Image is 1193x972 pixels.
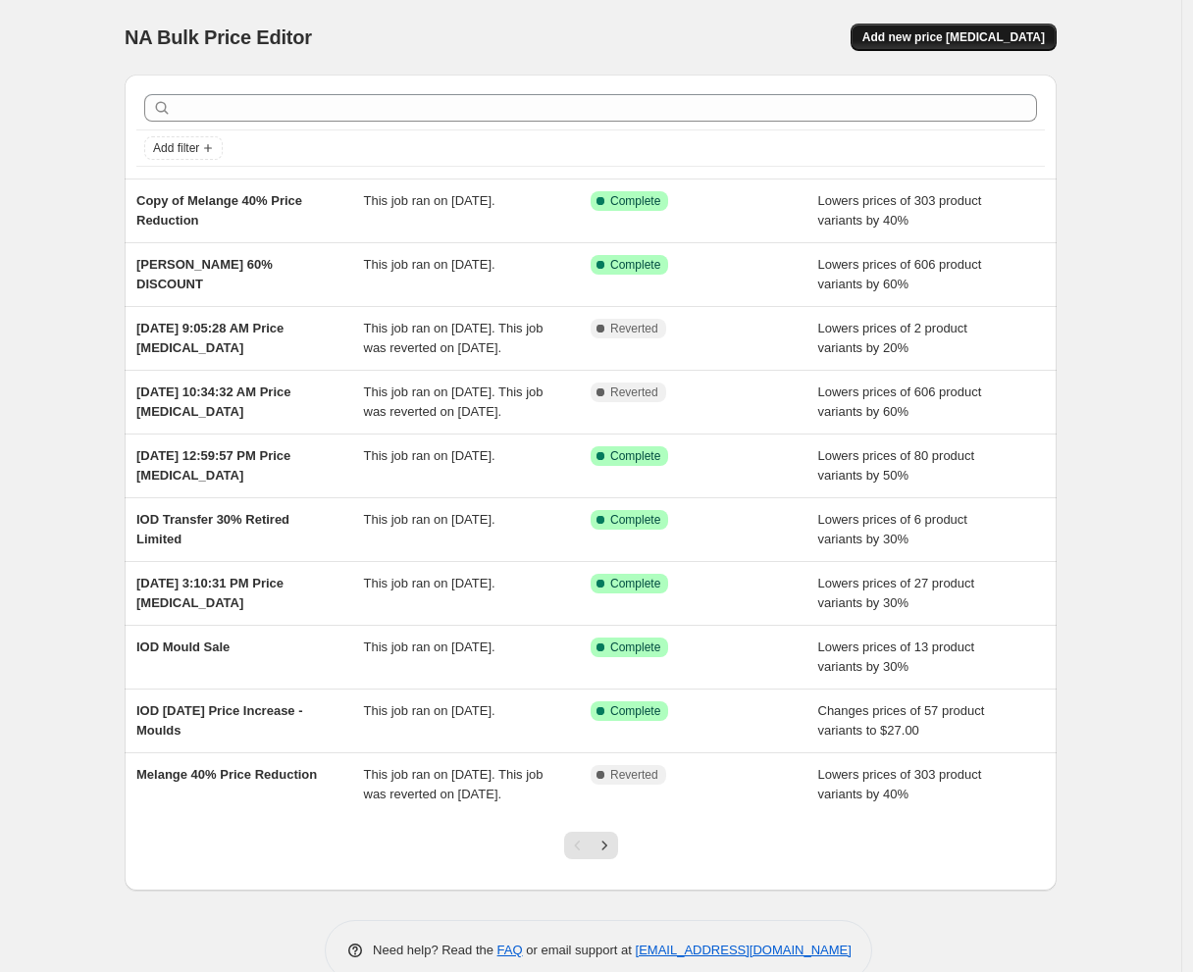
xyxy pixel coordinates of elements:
span: [DATE] 10:34:32 AM Price [MEDICAL_DATA] [136,384,291,419]
span: Lowers prices of 2 product variants by 20% [818,321,967,355]
span: Lowers prices of 13 product variants by 30% [818,639,975,674]
span: Melange 40% Price Reduction [136,767,317,782]
span: Complete [610,512,660,528]
span: Reverted [610,384,658,400]
span: Add new price [MEDICAL_DATA] [862,29,1045,45]
span: IOD Transfer 30% Retired Limited [136,512,289,546]
span: Changes prices of 57 product variants to $27.00 [818,703,985,738]
button: Next [591,832,618,859]
span: [DATE] 12:59:57 PM Price [MEDICAL_DATA] [136,448,290,483]
span: Copy of Melange 40% Price Reduction [136,193,302,228]
button: Add filter [144,136,223,160]
span: This job ran on [DATE]. [364,257,495,272]
span: IOD [DATE] Price Increase - Moulds [136,703,303,738]
span: This job ran on [DATE]. [364,576,495,590]
span: This job ran on [DATE]. This job was reverted on [DATE]. [364,384,544,419]
span: IOD Mould Sale [136,639,230,654]
span: This job ran on [DATE]. [364,639,495,654]
button: Add new price [MEDICAL_DATA] [851,24,1057,51]
span: [DATE] 3:10:31 PM Price [MEDICAL_DATA] [136,576,284,610]
span: This job ran on [DATE]. [364,703,495,718]
span: [DATE] 9:05:28 AM Price [MEDICAL_DATA] [136,321,284,355]
span: Complete [610,257,660,273]
span: Add filter [153,140,199,156]
span: Lowers prices of 80 product variants by 50% [818,448,975,483]
span: This job ran on [DATE]. [364,193,495,208]
span: Lowers prices of 6 product variants by 30% [818,512,967,546]
span: Lowers prices of 303 product variants by 40% [818,193,982,228]
span: This job ran on [DATE]. [364,448,495,463]
span: This job ran on [DATE]. This job was reverted on [DATE]. [364,321,544,355]
span: This job ran on [DATE]. This job was reverted on [DATE]. [364,767,544,801]
nav: Pagination [564,832,618,859]
span: Reverted [610,321,658,336]
span: Complete [610,703,660,719]
span: Lowers prices of 303 product variants by 40% [818,767,982,801]
span: Complete [610,639,660,655]
span: Complete [610,193,660,209]
span: Lowers prices of 27 product variants by 30% [818,576,975,610]
span: or email support at [523,943,636,957]
span: Lowers prices of 606 product variants by 60% [818,257,982,291]
span: Complete [610,576,660,591]
span: [PERSON_NAME] 60% DISCOUNT [136,257,273,291]
a: FAQ [497,943,523,957]
span: Complete [610,448,660,464]
span: This job ran on [DATE]. [364,512,495,527]
span: Lowers prices of 606 product variants by 60% [818,384,982,419]
span: Reverted [610,767,658,783]
span: Need help? Read the [373,943,497,957]
span: NA Bulk Price Editor [125,26,312,48]
a: [EMAIL_ADDRESS][DOMAIN_NAME] [636,943,852,957]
